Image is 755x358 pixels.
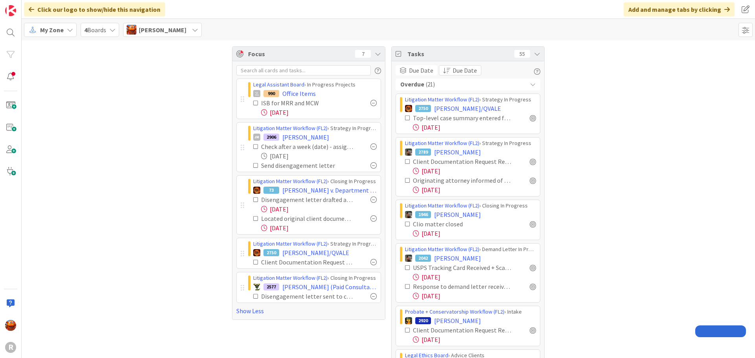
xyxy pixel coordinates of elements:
div: 2789 [415,149,431,156]
img: Visit kanbanzone.com [5,5,16,16]
div: 990 [263,90,279,97]
div: [DATE] [261,223,377,233]
div: › Strategy In Progress [253,240,377,248]
div: › Intake [405,308,536,316]
img: MR [405,317,412,324]
div: › Demand Letter In Progress [405,245,536,253]
img: KA [5,320,16,331]
div: 2042 [415,255,431,262]
button: Due Date [439,65,481,75]
span: Due Date [409,66,433,75]
span: [PERSON_NAME] [434,147,481,157]
div: Clio matter closed [413,219,493,229]
div: Client Documentation Request Returned by Client + curated to Original Client Docs folder [261,257,353,267]
div: 2750 [415,105,431,112]
a: Litigation Matter Workflow (FL2) [253,274,328,281]
div: Add and manage tabs by clicking [624,2,735,17]
div: 2920 [415,317,431,324]
span: ( 21 ) [426,80,435,89]
span: Focus [248,49,349,59]
div: 7 [355,50,371,58]
a: Show Less [236,306,381,316]
div: Client Documentation Request Returned by Client + curated to Original Client Docs folder [413,157,512,166]
div: Disengagement letter sent to client & PDF saved in client file [261,292,353,301]
span: [PERSON_NAME] [434,316,481,325]
div: [DATE] [413,272,536,282]
div: 73 [263,187,279,194]
a: Litigation Matter Workflow (FL2) [253,125,328,132]
div: 2577 [263,283,279,290]
a: Probate + Conservatorship Workflow (FL2) [405,308,505,315]
img: MW [405,149,412,156]
div: › Strategy In Progress [405,139,536,147]
img: TR [253,187,260,194]
div: Client Documentation Request Returned by Client + curated to Original Client Docs folder ➡️ infor... [413,325,512,335]
span: [PERSON_NAME] [434,210,481,219]
div: › In Progress Projects [253,81,377,89]
div: Check after a week (date) - assign tasks if signed ➡️ If not, send non-engagement follow-up email [261,142,353,151]
a: Litigation Matter Workflow (FL2) [405,246,479,253]
input: Search all cards and tasks... [236,65,371,75]
div: 2750 [263,249,279,256]
div: [DATE] [261,108,377,117]
img: TR [253,249,260,256]
span: [PERSON_NAME] [434,253,481,263]
img: KA [127,25,136,35]
img: MW [405,211,412,218]
a: Litigation Matter Workflow (FL2) [405,96,479,103]
div: [DATE] [261,151,377,161]
div: Send disengagement letter [261,161,350,170]
div: JM [253,134,260,141]
div: Located original client documents if necessary & coordinated delivery with client [261,214,353,223]
div: 2906 [263,134,279,141]
div: 1946 [415,211,431,218]
div: [DATE] [413,229,536,238]
div: Top-level case summary entered from attorney notes [413,113,512,123]
div: Click our logo to show/hide this navigation [24,2,165,17]
div: › Closing In Progress [253,274,377,282]
a: Litigation Matter Workflow (FL2) [253,240,328,247]
div: [DATE] [413,166,536,176]
span: [PERSON_NAME] v. Department of Human Services [282,185,377,195]
div: Response to demand letter received from OP / OC and saved to file [413,282,512,291]
div: › Closing In Progress [253,177,377,185]
div: › Strategy In Progress [253,124,377,132]
div: Originating attorney informed of client documents [413,176,512,185]
div: USPS Tracking Card Received + Scanned to File [demand letter] [413,263,512,272]
span: [PERSON_NAME] [139,25,186,35]
a: Litigation Matter Workflow (FL2) [405,140,479,147]
span: Tasks [407,49,510,59]
div: [DATE] [413,123,536,132]
span: Due Date [453,66,477,75]
span: [PERSON_NAME] [282,132,329,142]
span: Boards [84,25,106,35]
div: [DATE] [261,204,377,214]
div: R [5,342,16,353]
b: 4 [84,26,87,34]
b: Overdue [400,80,424,89]
a: Litigation Matter Workflow (FL2) [253,178,328,185]
a: Litigation Matter Workflow (FL2) [405,202,479,209]
span: [PERSON_NAME]/QVALE [434,104,501,113]
a: Legal Assistant Board [253,81,304,88]
div: [DATE] [413,291,536,301]
span: My Zone [40,25,64,35]
span: [PERSON_NAME] (Paid Consultation) [282,282,377,292]
img: TR [405,105,412,112]
img: MW [405,255,412,262]
div: › Strategy In Progress [405,95,536,104]
img: NC [253,283,260,290]
span: [PERSON_NAME]/QVALE [282,248,349,257]
div: [DATE] [413,185,536,195]
span: Office Items [282,89,316,98]
div: [DATE] [413,335,536,344]
div: › Closing In Progress [405,202,536,210]
div: ISB for MRR and MCW [261,98,343,108]
div: Disengagement letter drafted and sent for review [261,195,353,204]
div: 55 [514,50,530,58]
